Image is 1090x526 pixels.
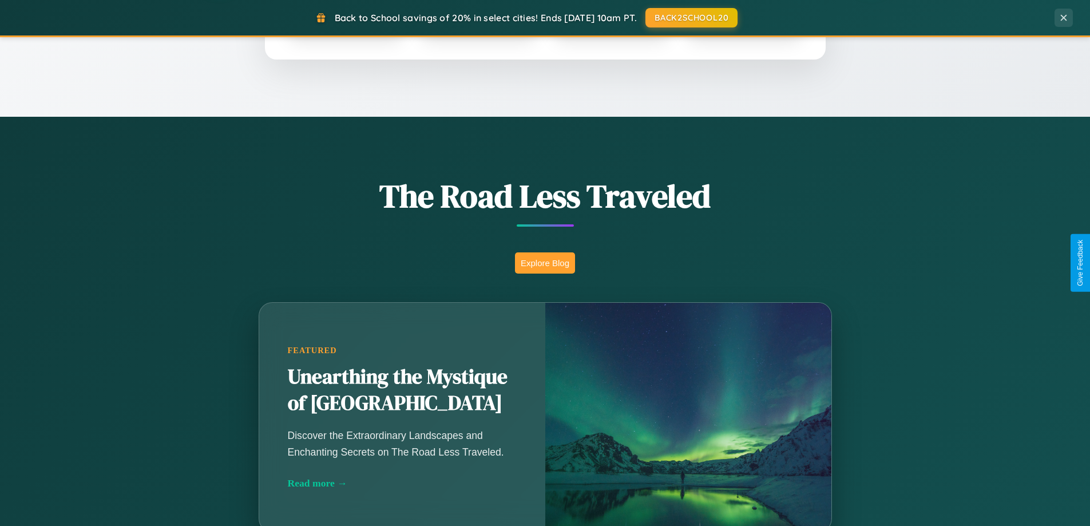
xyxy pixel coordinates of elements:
[515,252,575,274] button: Explore Blog
[288,477,517,489] div: Read more →
[645,8,738,27] button: BACK2SCHOOL20
[202,174,889,218] h1: The Road Less Traveled
[335,12,637,23] span: Back to School savings of 20% in select cities! Ends [DATE] 10am PT.
[288,346,517,355] div: Featured
[288,428,517,460] p: Discover the Extraordinary Landscapes and Enchanting Secrets on The Road Less Traveled.
[1076,240,1084,286] div: Give Feedback
[288,364,517,417] h2: Unearthing the Mystique of [GEOGRAPHIC_DATA]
